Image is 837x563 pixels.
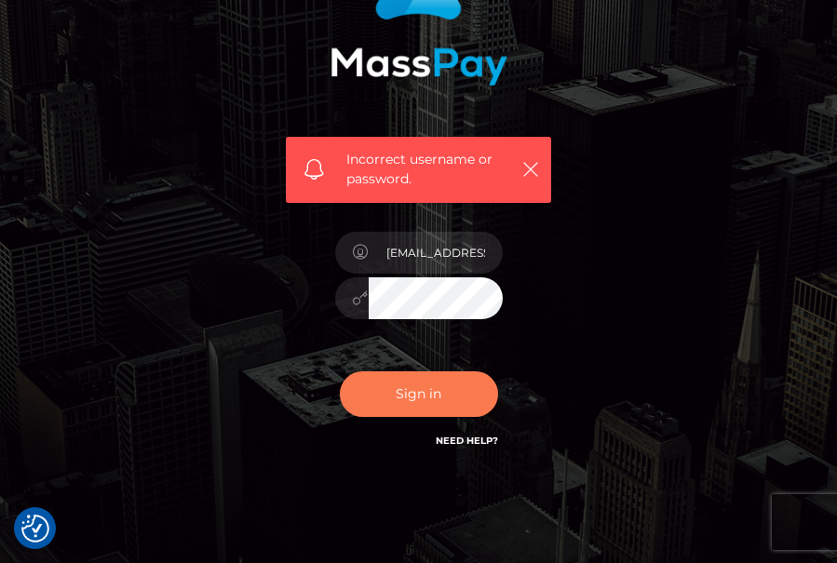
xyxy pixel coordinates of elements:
[340,371,498,417] button: Sign in
[436,435,498,447] a: Need Help?
[346,150,512,189] span: Incorrect username or password.
[369,232,503,274] input: Username...
[21,515,49,543] button: Consent Preferences
[21,515,49,543] img: Revisit consent button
